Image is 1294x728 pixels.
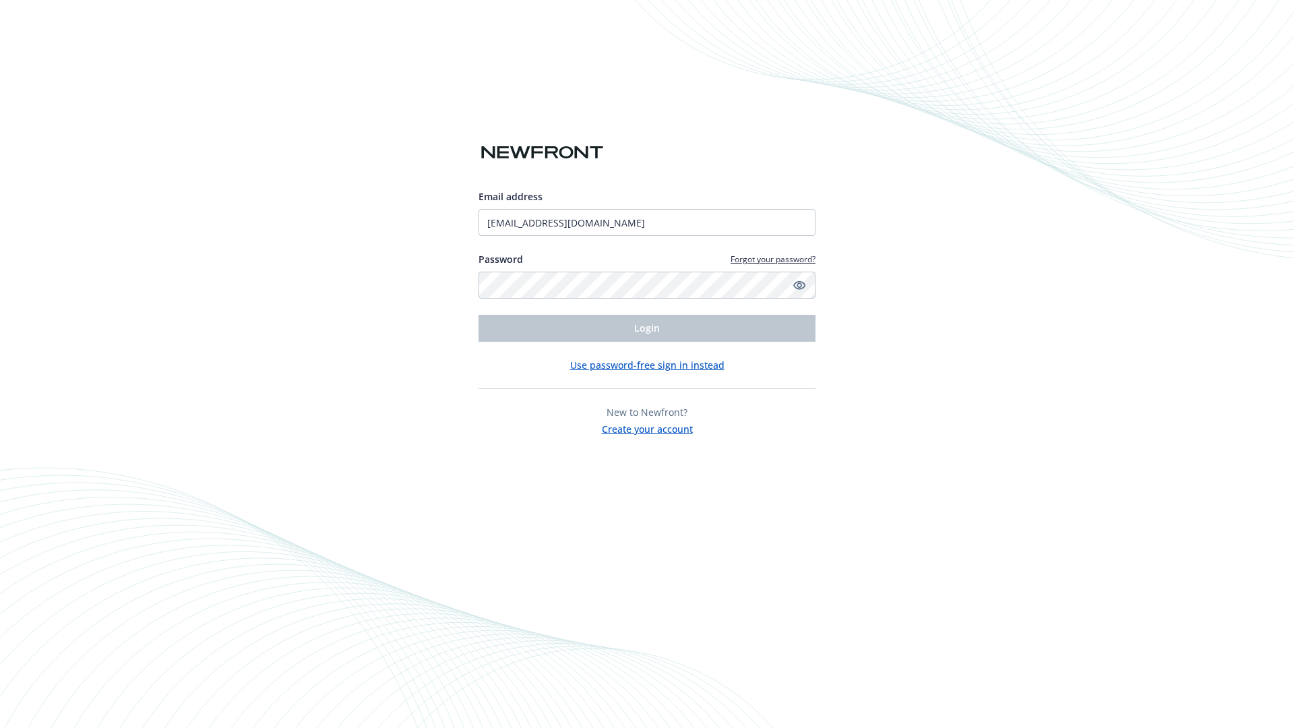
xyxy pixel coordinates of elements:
a: Show password [791,277,807,293]
button: Login [479,315,815,342]
label: Password [479,252,523,266]
span: New to Newfront? [607,406,687,419]
input: Enter your email [479,209,815,236]
span: Email address [479,190,543,203]
input: Enter your password [479,272,815,299]
button: Create your account [602,419,693,436]
img: Newfront logo [479,141,606,164]
a: Forgot your password? [731,253,815,265]
button: Use password-free sign in instead [570,358,725,372]
span: Login [634,322,660,334]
